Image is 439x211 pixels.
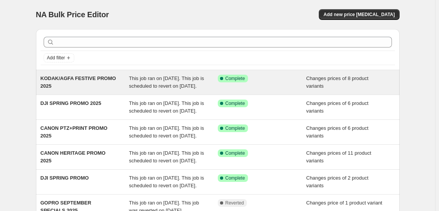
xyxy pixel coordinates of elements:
[129,100,204,114] span: This job ran on [DATE]. This job is scheduled to revert on [DATE].
[306,100,369,114] span: Changes prices of 6 product variants
[225,150,245,156] span: Complete
[129,75,204,89] span: This job ran on [DATE]. This job is scheduled to revert on [DATE].
[41,150,106,164] span: CANON HERITAGE PROMO 2025
[225,125,245,131] span: Complete
[306,125,369,139] span: Changes prices of 6 product variants
[225,75,245,82] span: Complete
[319,9,399,20] button: Add new price [MEDICAL_DATA]
[306,75,369,89] span: Changes prices of 8 product variants
[36,10,109,19] span: NA Bulk Price Editor
[225,175,245,181] span: Complete
[306,175,369,188] span: Changes prices of 2 product variants
[44,53,74,62] button: Add filter
[41,175,89,181] span: DJI SPRING PROMO
[41,75,116,89] span: KODAK/AGFA FESTIVE PROMO 2025
[41,100,101,106] span: DJI SPRING PROMO 2025
[306,200,382,206] span: Changes price of 1 product variant
[225,200,244,206] span: Reverted
[323,11,395,18] span: Add new price [MEDICAL_DATA]
[129,150,204,164] span: This job ran on [DATE]. This job is scheduled to revert on [DATE].
[41,125,108,139] span: CANON PTZ+PRINT PROMO 2025
[306,150,371,164] span: Changes prices of 11 product variants
[129,125,204,139] span: This job ran on [DATE]. This job is scheduled to revert on [DATE].
[47,55,65,61] span: Add filter
[225,100,245,106] span: Complete
[129,175,204,188] span: This job ran on [DATE]. This job is scheduled to revert on [DATE].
